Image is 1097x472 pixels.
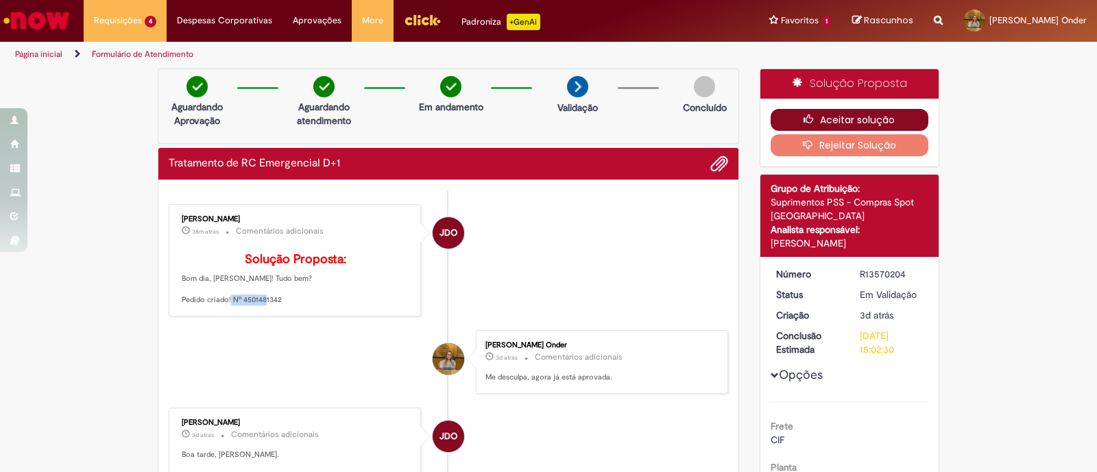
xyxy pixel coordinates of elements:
[433,217,464,249] div: Jessica de Oliveira Parenti
[419,100,483,114] p: Em andamento
[313,76,335,97] img: check-circle-green.png
[182,253,410,306] p: Bom dia, [PERSON_NAME]! Tudo bem? Pedido criado! Nº 4501481342
[177,14,272,27] span: Despesas Corporativas
[182,215,410,223] div: [PERSON_NAME]
[766,267,850,281] dt: Número
[15,49,62,60] a: Página inicial
[860,329,924,356] div: [DATE] 15:02:30
[182,419,410,427] div: [PERSON_NAME]
[92,49,193,60] a: Formulário de Atendimento
[94,14,142,27] span: Requisições
[535,351,623,363] small: Comentários adicionais
[192,431,214,439] time: 26/09/2025 16:41:24
[557,101,598,114] p: Validação
[439,420,457,453] span: JDO
[771,223,929,236] div: Analista responsável:
[231,429,319,440] small: Comentários adicionais
[771,434,784,446] span: CIF
[485,372,714,383] p: Me desculpa, agora já está aprovada.
[860,288,924,301] div: Em Validação
[771,182,929,195] div: Grupo de Atribuição:
[771,420,793,432] b: Frete
[771,134,929,156] button: Rejeitar Solução
[821,16,832,27] span: 1
[852,14,913,27] a: Rascunhos
[1,7,72,34] img: ServiceNow
[766,288,850,301] dt: Status
[404,10,441,30] img: click_logo_yellow_360x200.png
[766,308,850,322] dt: Criação
[766,329,850,356] dt: Conclusão Estimada
[771,236,929,250] div: [PERSON_NAME]
[485,341,714,349] div: [PERSON_NAME] Onder
[760,69,939,99] div: Solução Proposta
[291,100,357,127] p: Aguardando atendimento
[10,42,721,67] ul: Trilhas de página
[864,14,913,27] span: Rascunhos
[186,76,208,97] img: check-circle-green.png
[683,101,727,114] p: Concluído
[694,76,715,97] img: img-circle-grey.png
[433,421,464,452] div: Jessica de Oliveira Parenti
[145,16,156,27] span: 4
[192,227,219,236] time: 29/09/2025 08:20:50
[439,216,457,249] span: JDO
[507,14,540,30] p: +GenAi
[461,14,540,30] div: Padroniza
[433,343,464,375] div: Vanessa Dall Onder
[245,251,346,267] b: Solução Proposta:
[989,14,1087,26] span: [PERSON_NAME] Onder
[169,158,340,170] h2: Tratamento de RC Emergencial D+1 Histórico de tíquete
[710,155,728,173] button: Adicionar anexos
[860,308,924,322] div: 26/09/2025 11:43:51
[860,309,893,321] span: 3d atrás
[192,227,219,236] span: 38m atrás
[236,225,324,237] small: Comentários adicionais
[362,14,383,27] span: More
[860,267,924,281] div: R13570204
[293,14,341,27] span: Aprovações
[192,431,214,439] span: 3d atrás
[440,76,461,97] img: check-circle-green.png
[567,76,588,97] img: arrow-next.png
[771,109,929,131] button: Aceitar solução
[496,353,518,362] time: 26/09/2025 18:15:55
[771,195,929,223] div: Suprimentos PSS - Compras Spot [GEOGRAPHIC_DATA]
[164,100,230,127] p: Aguardando Aprovação
[781,14,819,27] span: Favoritos
[496,353,518,362] span: 3d atrás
